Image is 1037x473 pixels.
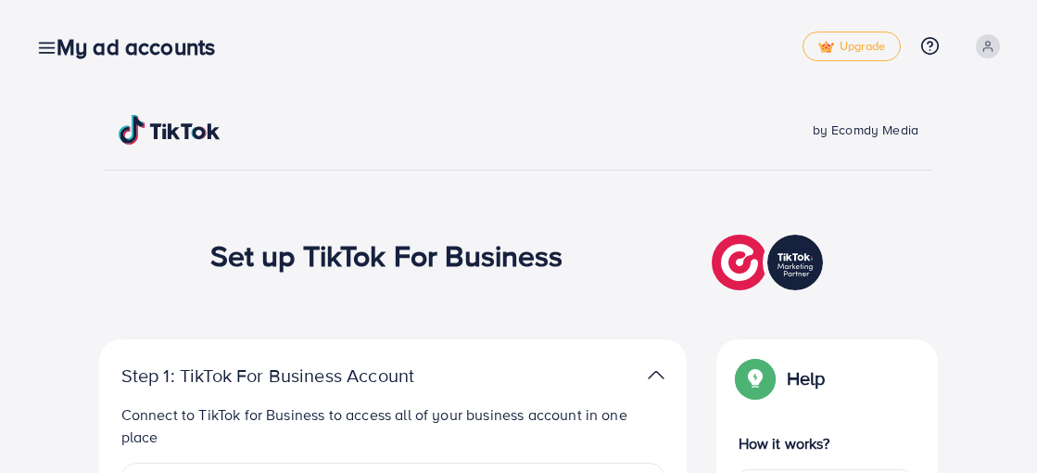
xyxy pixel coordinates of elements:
h3: My ad accounts [57,33,230,60]
img: TikTok partner [712,230,828,295]
img: TikTok [119,115,221,145]
h1: Set up TikTok For Business [210,237,563,273]
p: Connect to TikTok for Business to access all of your business account in one place [121,403,664,448]
p: Step 1: TikTok For Business Account [121,364,474,387]
p: Help [787,367,826,390]
img: tick [818,41,834,54]
a: tickUpgrade [803,32,901,61]
span: by Ecomdy Media [813,121,918,139]
img: Popup guide [739,362,772,395]
img: TikTok partner [648,362,664,389]
p: How it works? [739,432,913,454]
span: Upgrade [818,40,885,54]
